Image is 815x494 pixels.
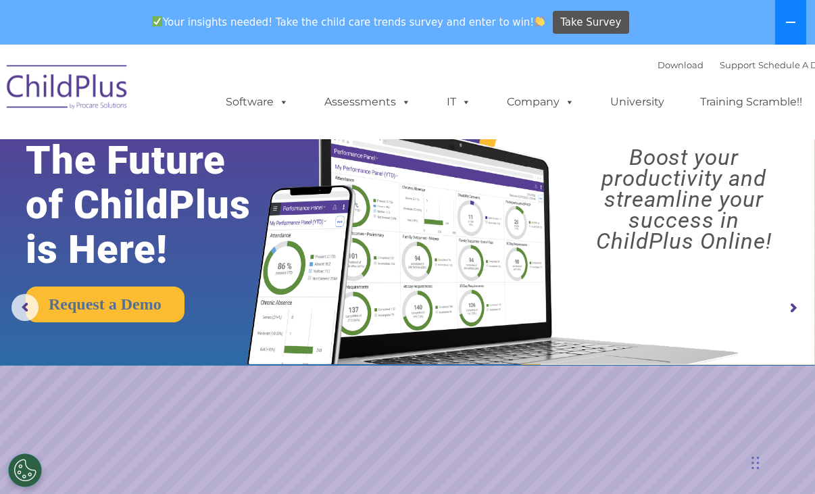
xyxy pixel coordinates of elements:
img: ✅ [152,16,162,26]
a: Software [212,89,302,116]
img: 👏 [535,16,545,26]
span: Phone number [182,145,239,155]
a: Take Survey [553,11,629,34]
button: Cookies Settings [8,453,42,487]
a: Download [658,59,703,70]
a: Assessments [311,89,424,116]
rs-layer: The Future of ChildPlus is Here! [26,138,286,272]
a: University [597,89,678,116]
span: Last name [182,89,223,99]
span: Take Survey [560,11,621,34]
iframe: Chat Widget [747,429,815,494]
a: Request a Demo [26,287,184,322]
rs-layer: Boost your productivity and streamline your success in ChildPlus Online! [563,147,805,251]
a: IT [433,89,485,116]
div: Drag [751,443,760,483]
a: Support [720,59,756,70]
span: Your insights needed! Take the child care trends survey and enter to win! [146,9,551,35]
a: Company [493,89,588,116]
